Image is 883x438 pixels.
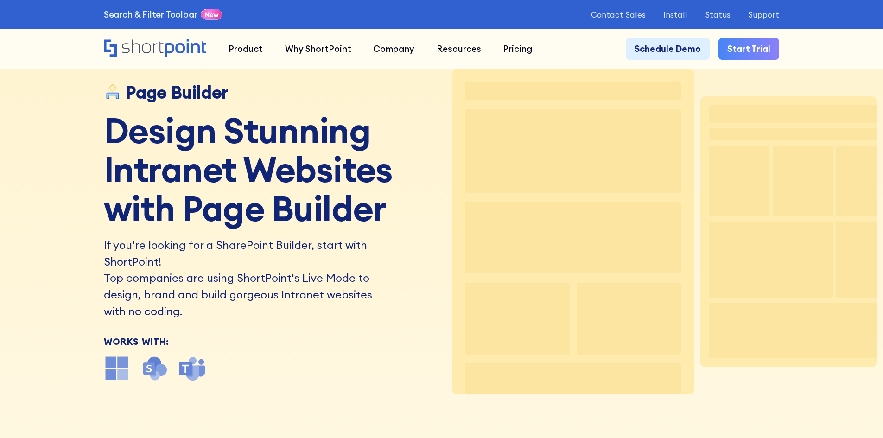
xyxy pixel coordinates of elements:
[274,38,362,60] a: Why ShortPoint
[705,10,731,19] a: Status
[104,111,435,228] h1: Design Stunning Intranet Websites with Page Builder
[426,38,492,60] a: Resources
[126,82,228,102] div: Page Builder
[104,39,206,58] a: Home
[229,42,263,56] div: Product
[626,38,710,60] a: Schedule Demo
[179,355,205,381] img: microsoft teams icon
[104,8,197,21] a: Search & Filter Toolbar
[104,270,378,319] p: Top companies are using ShortPoint's Live Mode to design, brand and build gorgeous Intranet websi...
[718,38,779,60] a: Start Trial
[104,355,130,381] img: microsoft office icon
[104,237,378,270] h2: If you're looking for a SharePoint Builder, start with ShortPoint!
[492,38,544,60] a: Pricing
[503,42,532,56] div: Pricing
[748,10,779,19] a: Support
[373,42,414,56] div: Company
[104,337,435,346] div: Works With:
[285,42,351,56] div: Why ShortPoint
[437,42,481,56] div: Resources
[591,10,646,19] a: Contact Sales
[663,10,687,19] a: Install
[217,38,274,60] a: Product
[362,38,426,60] a: Company
[141,355,168,381] img: SharePoint icon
